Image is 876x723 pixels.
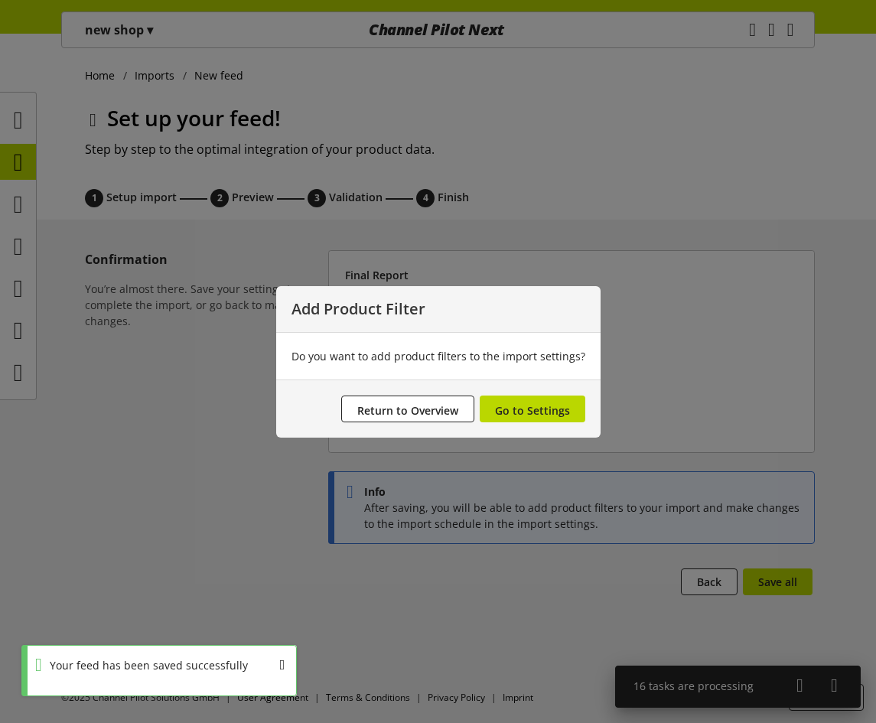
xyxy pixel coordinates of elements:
p: Add Product Filter [291,301,585,317]
div: Your feed has been saved successfully [42,657,248,673]
button: Go to Settings [480,396,585,422]
button: Return to Overview [341,396,474,422]
div: Do you want to add product filters to the import settings? [291,348,585,364]
span: Go to Settings [495,403,570,418]
span: Return to Overview [357,403,458,418]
